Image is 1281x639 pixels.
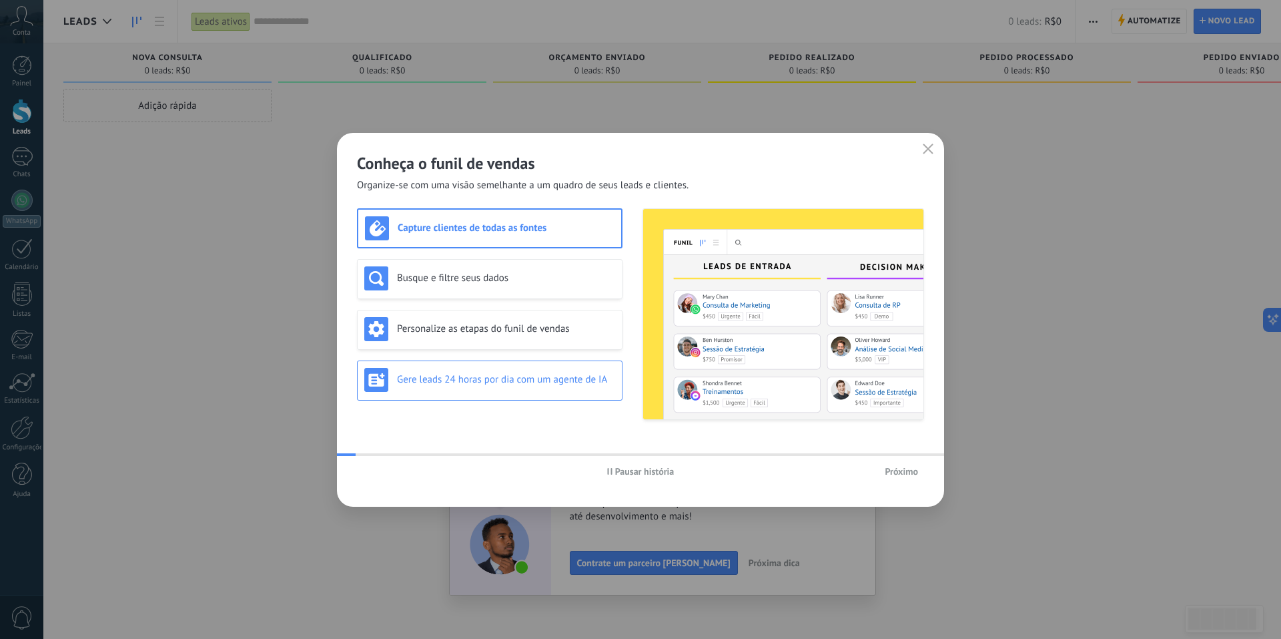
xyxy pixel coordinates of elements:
h3: Personalize as etapas do funil de vendas [397,323,615,335]
h3: Gere leads 24 horas por dia com um agente de IA [397,373,615,386]
h2: Conheça o funil de vendas [357,153,924,174]
span: Organize-se com uma visão semelhante a um quadro de seus leads e clientes. [357,179,689,192]
h3: Busque e filtre seus dados [397,272,615,284]
button: Pausar história [601,461,681,481]
span: Pausar história [615,467,675,476]
h3: Capture clientes de todas as fontes [398,222,614,234]
button: Próximo [879,461,924,481]
span: Próximo [885,467,918,476]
